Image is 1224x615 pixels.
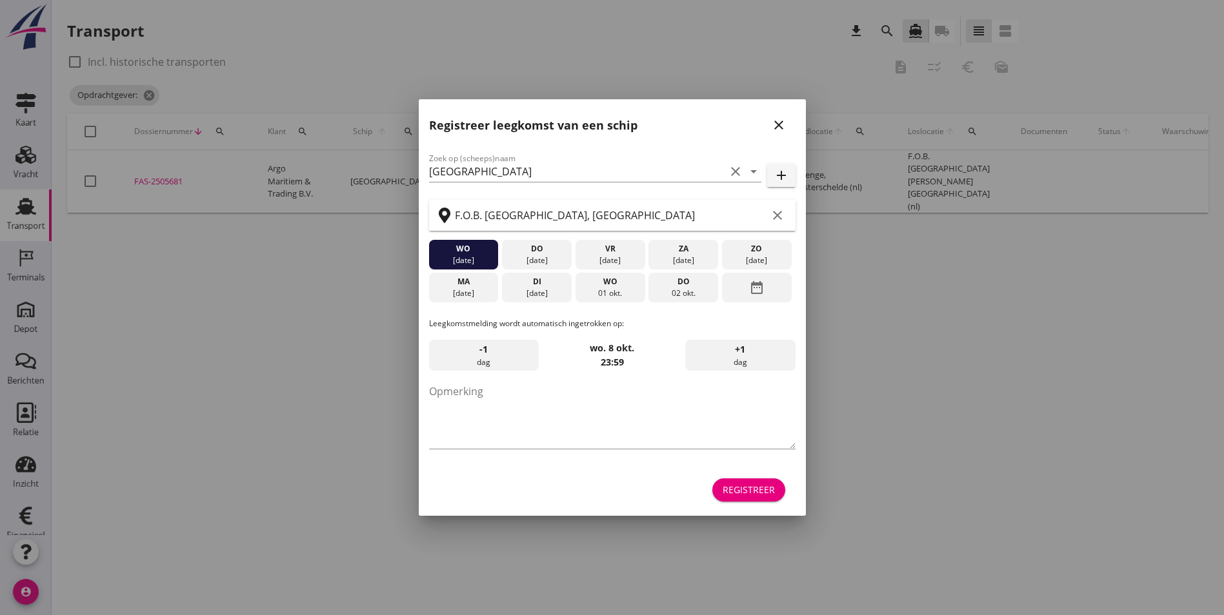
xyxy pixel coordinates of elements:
[432,243,495,255] div: wo
[735,342,745,356] span: +1
[712,478,785,502] button: Registreer
[652,288,715,299] div: 02 okt.
[578,243,641,255] div: vr
[774,168,789,183] i: add
[725,255,788,266] div: [DATE]
[578,288,641,299] div: 01 okt.
[505,288,568,299] div: [DATE]
[749,276,765,299] i: date_range
[590,342,634,354] strong: wo. 8 okt.
[505,255,568,266] div: [DATE]
[505,243,568,255] div: do
[770,208,785,223] i: clear
[429,318,796,329] p: Leegkomstmelding wordt automatisch ingetrokken op:
[455,205,767,226] input: Zoek op terminal of plaats
[685,340,795,371] div: dag
[432,255,495,266] div: [DATE]
[432,288,495,299] div: [DATE]
[429,381,796,449] textarea: Opmerking
[771,117,787,133] i: close
[429,117,637,134] h2: Registreer leegkomst van een schip
[429,161,725,182] input: Zoek op (scheeps)naam
[652,255,715,266] div: [DATE]
[578,255,641,266] div: [DATE]
[652,276,715,288] div: do
[652,243,715,255] div: za
[728,164,743,179] i: clear
[432,276,495,288] div: ma
[746,164,761,179] i: arrow_drop_down
[479,342,488,356] span: -1
[429,340,539,371] div: dag
[578,276,641,288] div: wo
[505,276,568,288] div: di
[601,356,624,368] strong: 23:59
[725,243,788,255] div: zo
[723,483,775,496] div: Registreer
